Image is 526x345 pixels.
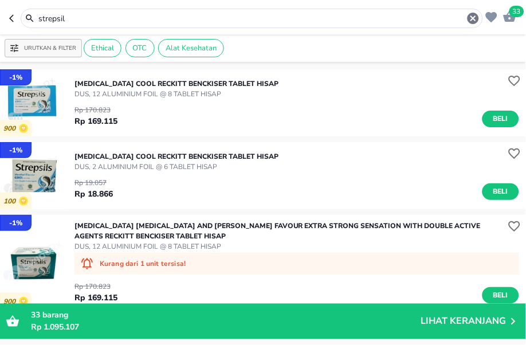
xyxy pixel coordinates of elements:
p: Rp 18.866 [74,188,113,200]
span: Ethical [84,43,121,53]
p: [MEDICAL_DATA] COOL Reckitt Benckiser TABLET HISAP [74,151,278,162]
p: 900 [3,124,19,133]
p: - 1 % [9,145,22,155]
p: Rp 19.057 [74,178,113,188]
p: DUS, 12 ALUMINIUM FOIL @ 8 TABLET HISAP [74,89,278,99]
button: Urutkan & Filter [5,39,82,57]
span: Rp 1.095.107 [31,322,79,333]
p: barang [31,309,421,322]
p: DUS, 2 ALUMINIUM FOIL @ 6 TABLET HISAP [74,162,278,172]
p: - 1 % [9,72,22,83]
div: OTC [125,39,155,57]
p: Rp 170.823 [74,281,117,292]
div: Alat Kesehatan [158,39,224,57]
p: - 1 % [9,218,22,228]
p: [MEDICAL_DATA] COOL Reckitt Benckiser TABLET HISAP [74,79,278,89]
span: Beli [491,186,511,198]
button: Beli [482,111,519,127]
button: Beli [482,287,519,304]
p: [MEDICAL_DATA] [MEDICAL_DATA] AND [PERSON_NAME] FAVOUR EXTRA STRONG SENSATION WITH DOUBLE ACTIVE ... [74,221,502,241]
span: Beli [491,113,511,125]
span: 33 [31,310,40,321]
div: Kurang dari 1 unit tersisa! [74,253,519,275]
p: Rp 169.115 [74,115,117,127]
div: Ethical [84,39,121,57]
p: DUS, 12 ALUMINIUM FOIL @ 8 TABLET HISAP [74,241,502,252]
span: Alat Kesehatan [159,43,223,53]
span: Beli [491,289,511,301]
p: Rp 169.115 [74,292,117,304]
button: 33 [500,7,517,25]
p: 900 [3,297,19,306]
span: 33 [509,6,524,17]
p: 100 [3,197,19,206]
p: Rp 170.823 [74,105,117,115]
p: Urutkan & Filter [24,44,76,53]
span: OTC [126,43,154,53]
button: Beli [482,183,519,200]
input: Cari 4000+ produk di sini [37,13,466,25]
